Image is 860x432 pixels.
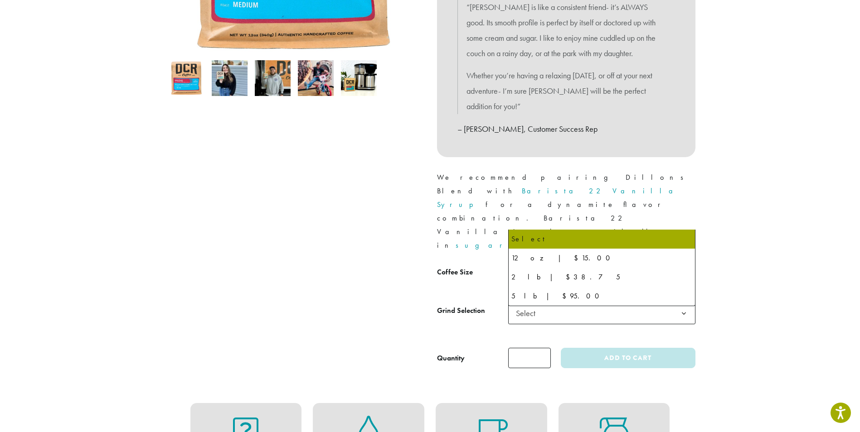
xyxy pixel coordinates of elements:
[508,348,551,368] input: Product quantity
[437,304,508,317] label: Grind Selection
[511,270,692,284] div: 2 lb | $38.75
[212,60,248,96] img: Dillons - Image 2
[341,60,377,96] img: Dillons - Image 5
[561,348,695,368] button: Add to cart
[509,230,695,249] li: Select
[437,186,680,209] a: Barista 22 Vanilla Syrup
[466,68,666,114] p: Whether you’re having a relaxing [DATE], or off at your next adventure- I’m sure [PERSON_NAME] wi...
[255,60,291,96] img: Dillons - Image 3
[457,121,675,137] p: – [PERSON_NAME], Customer Success Rep
[437,266,508,279] label: Coffee Size
[298,60,334,96] img: David Morris picks Dillons for 2021
[437,353,465,364] div: Quantity
[437,171,695,252] p: We recommend pairing Dillons Blend with for a dynamite flavor combination. Barista 22 Vanilla is ...
[512,304,544,322] span: Select
[511,289,692,303] div: 5 lb | $95.00
[456,240,559,250] a: sugar-free
[169,60,204,96] img: Dillons
[508,302,695,324] span: Select
[511,251,692,265] div: 12 oz | $15.00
